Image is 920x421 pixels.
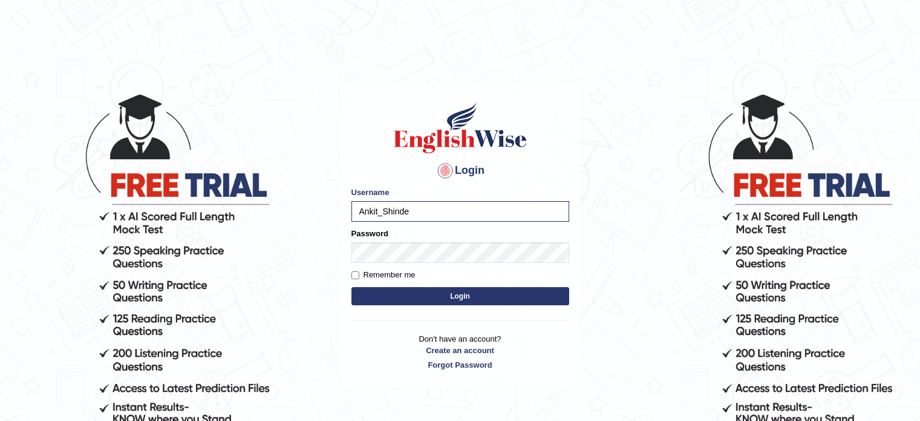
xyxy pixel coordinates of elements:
p: Don't have an account? [351,333,569,371]
label: Password [351,228,388,239]
a: Forgot Password [351,359,569,371]
a: Create an account [351,345,569,356]
label: Username [351,187,390,198]
input: Remember me [351,271,359,279]
button: Login [351,287,569,305]
label: Remember me [351,269,416,281]
img: Logo of English Wise sign in for intelligent practice with AI [391,101,529,155]
h4: Login [351,161,569,181]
